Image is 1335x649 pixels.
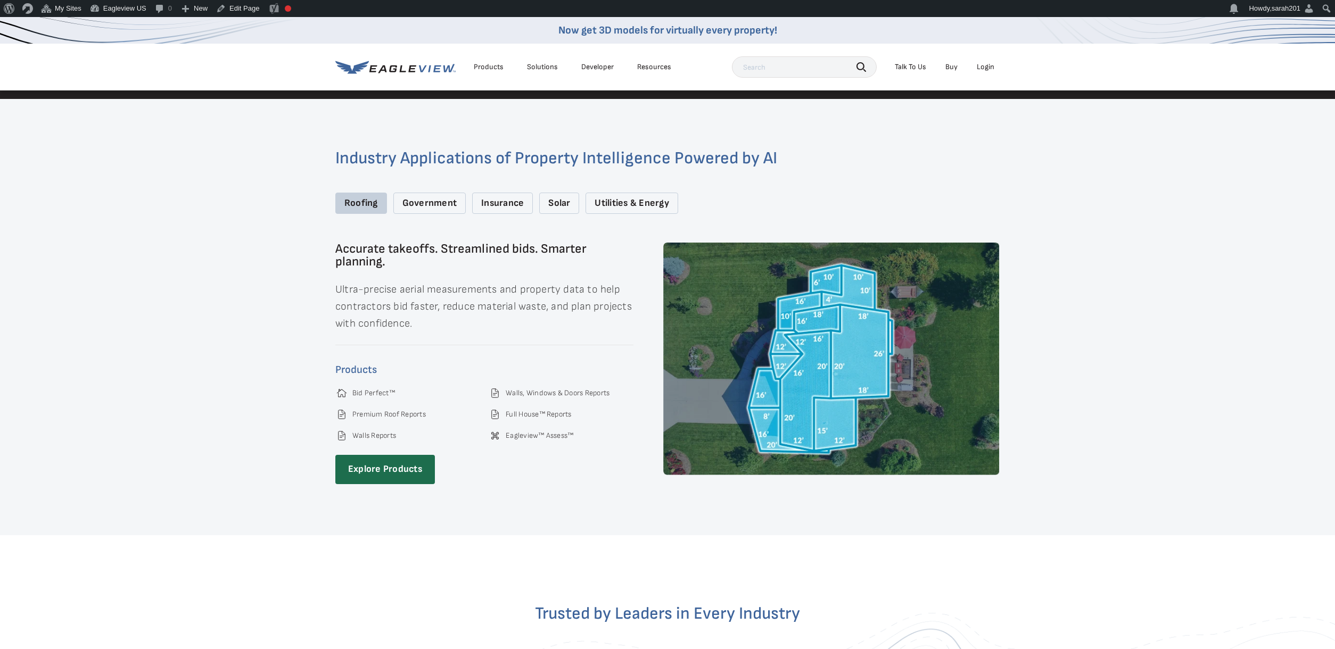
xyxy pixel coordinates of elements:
[335,361,633,378] h4: Products
[581,62,614,72] a: Developer
[352,388,395,398] a: Bid Perfect™
[977,62,994,72] div: Login
[489,387,501,400] img: File_dock_light.svg
[285,5,291,12] div: Needs improvement
[335,281,633,332] p: Ultra-precise aerial measurements and property data to help contractors bid faster, reduce materi...
[352,410,426,419] a: Premium Roof Reports
[335,605,1000,622] h2: Trusted by Leaders in Every Industry
[474,62,504,72] div: Products
[335,193,387,214] div: Roofing
[472,193,533,214] div: Insurance
[489,429,501,442] img: Group-9629.svg
[489,408,501,421] img: File_dock_light.svg
[393,193,466,214] div: Government
[945,62,958,72] a: Buy
[1272,4,1300,12] span: sarah201
[335,387,348,400] img: Group-9-1.svg
[558,24,777,37] a: Now get 3D models for virtually every property!
[539,193,579,214] div: Solar
[506,410,572,419] a: Full House™ Reports
[335,429,348,442] img: File_dock_light.svg
[352,431,396,440] a: Walls Reports
[335,150,1000,167] h2: Industry Applications of Property Intelligence Powered by AI
[527,62,558,72] div: Solutions
[335,408,348,421] img: File_dock_light.svg
[637,62,671,72] div: Resources
[506,388,609,398] a: Walls, Windows & Doors Reports
[506,431,573,440] a: Eagleview™ Assess™
[895,62,926,72] div: Talk To Us
[732,56,877,78] input: Search
[335,243,633,268] h3: Accurate takeoffs. Streamlined bids. Smarter planning.
[335,455,435,484] a: Explore Products
[586,193,678,214] div: Utilities & Energy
